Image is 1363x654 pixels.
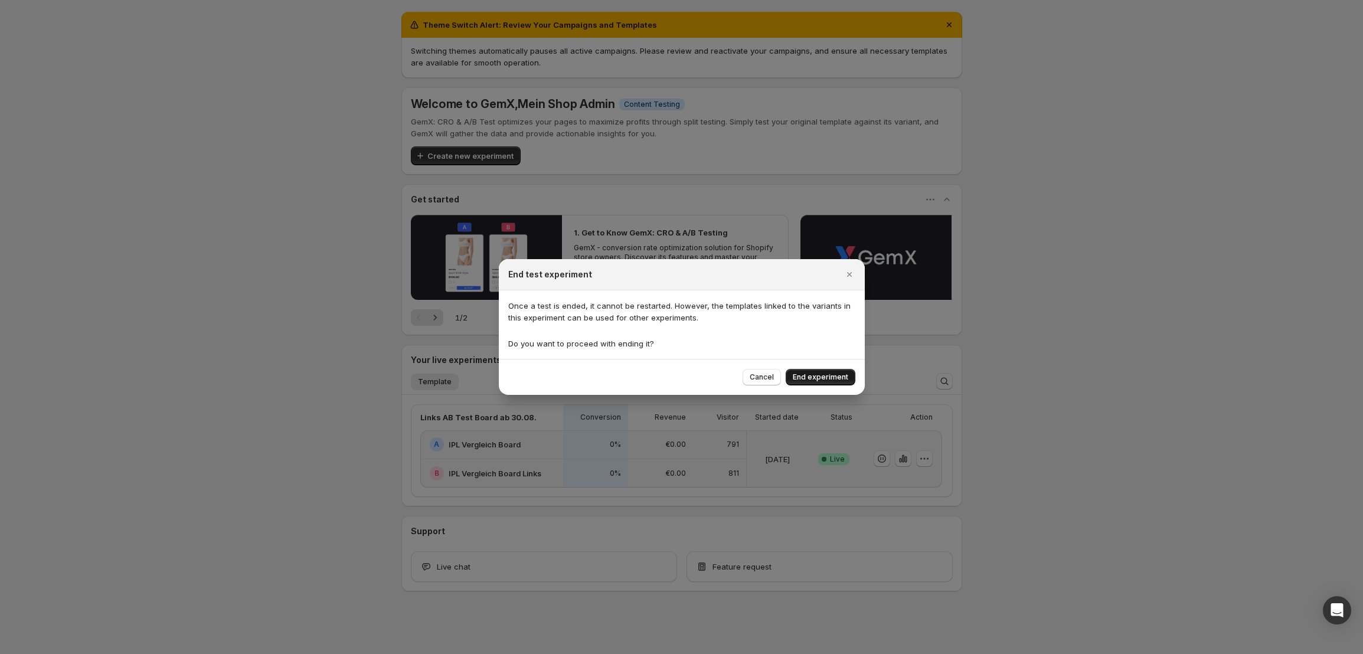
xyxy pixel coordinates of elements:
[793,372,848,382] span: End experiment
[841,266,858,283] button: Close
[743,369,781,385] button: Cancel
[750,372,774,382] span: Cancel
[1323,596,1351,624] div: Open Intercom Messenger
[786,369,855,385] button: End experiment
[508,300,855,323] p: Once a test is ended, it cannot be restarted. However, the templates linked to the variants in th...
[508,269,592,280] h2: End test experiment
[508,338,855,349] p: Do you want to proceed with ending it?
